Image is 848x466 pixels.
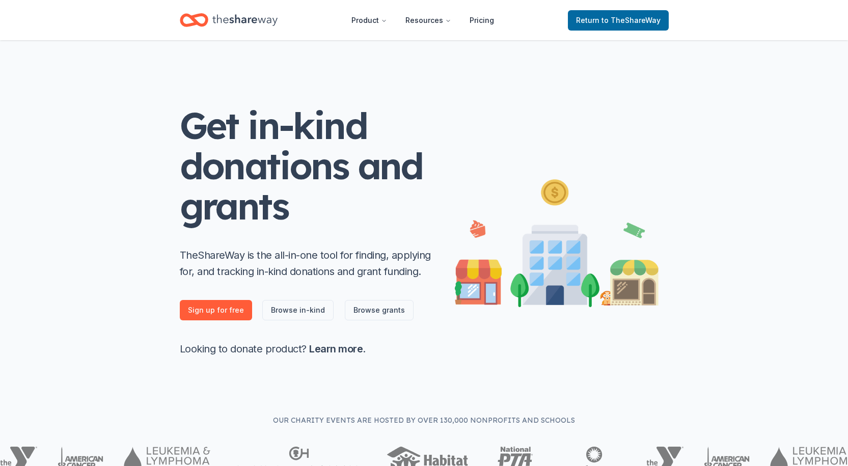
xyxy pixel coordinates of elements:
[180,300,252,320] a: Sign up for free
[601,16,661,24] span: to TheShareWay
[180,341,434,357] p: Looking to donate product? .
[345,300,414,320] a: Browse grants
[180,247,434,280] p: TheShareWay is the all-in-one tool for finding, applying for, and tracking in-kind donations and ...
[343,10,395,31] button: Product
[180,105,434,227] h1: Get in-kind donations and grants
[576,14,661,26] span: Return
[461,10,502,31] a: Pricing
[455,175,659,307] img: Illustration for landing page
[262,300,334,320] a: Browse in-kind
[309,343,363,355] a: Learn more
[568,10,669,31] a: Returnto TheShareWay
[343,8,502,32] nav: Main
[397,10,459,31] button: Resources
[180,8,278,32] a: Home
